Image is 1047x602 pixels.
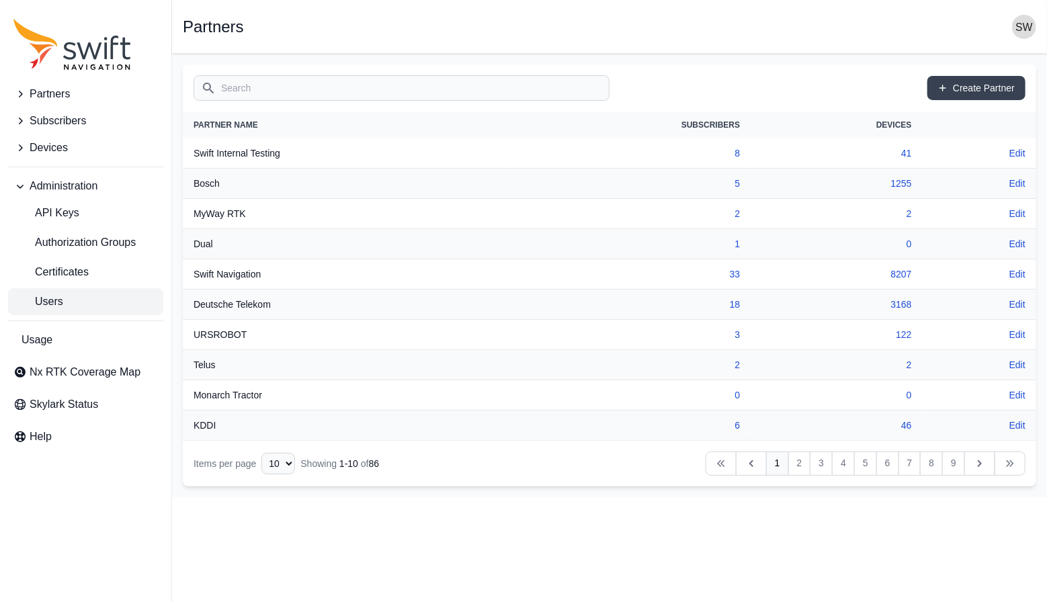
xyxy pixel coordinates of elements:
[735,208,741,219] a: 2
[1009,328,1025,341] a: Edit
[896,329,911,340] a: 122
[1009,207,1025,220] a: Edit
[8,259,163,286] a: Certificates
[183,138,509,169] th: Swift Internal Testing
[1009,419,1025,432] a: Edit
[13,205,79,221] span: API Keys
[183,259,509,290] th: Swift Navigation
[509,112,751,138] th: Subscribers
[30,429,52,445] span: Help
[183,290,509,320] th: Deutsche Telekom
[30,113,86,129] span: Subscribers
[854,451,877,476] a: 5
[183,350,509,380] th: Telus
[30,364,140,380] span: Nx RTK Coverage Map
[735,329,741,340] a: 3
[8,134,163,161] button: Devices
[8,391,163,418] a: Skylark Status
[13,234,136,251] span: Authorization Groups
[183,320,509,350] th: URSROBOT
[876,451,899,476] a: 6
[30,396,98,413] span: Skylark Status
[907,390,912,400] a: 0
[901,420,912,431] a: 46
[8,81,163,107] button: Partners
[907,359,912,370] a: 2
[183,19,244,35] h1: Partners
[735,178,741,189] a: 5
[183,411,509,441] th: KDDI
[30,86,70,102] span: Partners
[8,229,163,256] a: Authorization Groups
[339,458,358,469] span: 1 - 10
[735,420,741,431] a: 6
[8,288,163,315] a: Users
[13,264,89,280] span: Certificates
[183,112,509,138] th: Partner Name
[891,269,912,279] a: 8207
[183,380,509,411] th: Monarch Tractor
[735,239,741,249] a: 1
[8,107,163,134] button: Subscribers
[751,112,922,138] th: Devices
[730,299,741,310] a: 18
[891,299,912,310] a: 3168
[1009,146,1025,160] a: Edit
[927,76,1025,100] a: Create Partner
[766,451,789,476] a: 1
[8,200,163,226] a: API Keys
[1009,267,1025,281] a: Edit
[1009,358,1025,372] a: Edit
[735,390,741,400] a: 0
[8,173,163,200] button: Administration
[261,453,295,474] select: Display Limit
[788,451,811,476] a: 2
[30,178,97,194] span: Administration
[8,359,163,386] a: Nx RTK Coverage Map
[810,451,833,476] a: 3
[183,169,509,199] th: Bosch
[194,458,256,469] span: Items per page
[8,327,163,353] a: Usage
[13,294,63,310] span: Users
[907,208,912,219] a: 2
[898,451,921,476] a: 7
[8,423,163,450] a: Help
[891,178,912,189] a: 1255
[183,199,509,229] th: MyWay RTK
[1009,237,1025,251] a: Edit
[1009,298,1025,311] a: Edit
[194,75,610,101] input: Search
[942,451,965,476] a: 9
[1009,388,1025,402] a: Edit
[183,441,1036,486] nav: Table navigation
[183,229,509,259] th: Dual
[901,148,912,159] a: 41
[735,148,741,159] a: 8
[300,457,379,470] div: Showing of
[1012,15,1036,39] img: user photo
[920,451,943,476] a: 8
[22,332,52,348] span: Usage
[1009,177,1025,190] a: Edit
[369,458,380,469] span: 86
[832,451,855,476] a: 4
[735,359,741,370] a: 2
[730,269,741,279] a: 33
[30,140,68,156] span: Devices
[907,239,912,249] a: 0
